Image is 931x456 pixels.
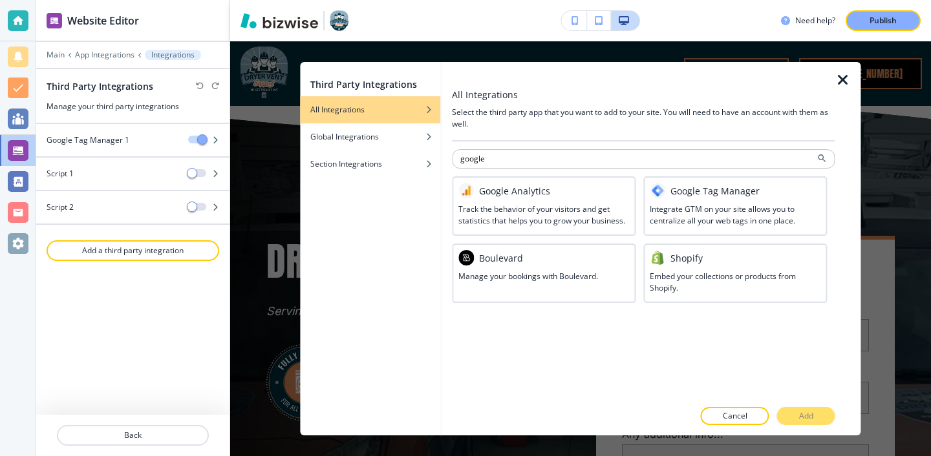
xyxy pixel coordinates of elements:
[846,10,921,31] button: Publish
[452,149,835,169] input: Search for an integration
[650,250,665,265] img: SHOPIFY
[36,158,230,191] div: Script 1
[151,50,195,59] p: Integrations
[47,50,65,59] button: Main
[458,183,474,198] img: GOOGLE_ANALYTICS
[701,407,769,425] button: Cancel
[458,271,598,282] h3: Manage your bookings with Boulevard.
[458,203,629,227] h3: Track the behavior of your visitors and get statistics that helps you to grow your business.
[723,410,747,422] p: Cancel
[643,176,827,236] div: GOOGLE_TAG_MANAGERGoogle Tag ManagerIntegrate GTM on your site allows you to centralize all your ...
[458,250,474,265] img: BOULEVARD
[650,183,665,198] img: GOOGLE_TAG_MANAGER
[310,131,379,143] h4: Global Integrations
[47,13,62,28] img: editor icon
[300,96,440,123] button: All Integrations
[452,176,636,236] div: GOOGLE_ANALYTICSGoogle AnalyticsTrack the behavior of your visitors and get statistics that helps...
[300,123,440,150] button: Global Integrations
[795,15,835,26] h3: Need help?
[650,203,820,227] h3: Integrate GTM on your site allows you to centralize all your web tags in one place.
[300,150,440,178] button: Section Integrations
[670,184,760,198] h3: Google Tag Manager
[479,184,550,198] h3: Google Analytics
[47,240,219,261] button: Add a third party integration
[452,244,636,303] div: BOULEVARDBoulevardManage your bookings with Boulevard.
[47,101,219,112] h3: Manage your third party integrations
[452,88,518,101] h3: All Integrations
[479,251,523,265] h3: Boulevard
[145,50,201,60] button: Integrations
[643,244,827,303] div: SHOPIFYShopifyEmbed your collections or products from Shopify.
[47,79,153,93] h2: Third Party Integrations
[67,13,139,28] h2: Website Editor
[330,10,348,31] img: Your Logo
[870,15,897,26] p: Publish
[58,430,208,441] p: Back
[241,13,318,28] img: Bizwise Logo
[47,134,129,146] h4: Google Tag Manager 1
[57,425,209,446] button: Back
[452,107,835,130] h4: Select the third party app that you want to add to your site. You will need to have an account wi...
[47,168,74,180] h4: Script 1
[36,124,230,158] div: Google Tag Manager 1
[670,251,703,265] h3: Shopify
[310,158,382,170] h4: Section Integrations
[48,245,218,256] p: Add a third party integration
[310,104,365,116] h4: All Integrations
[650,271,820,294] h3: Embed your collections or products from Shopify.
[36,191,230,225] div: Script 2
[47,202,74,213] h4: Script 2
[75,50,134,59] button: App Integrations
[310,78,417,91] h2: Third Party Integrations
